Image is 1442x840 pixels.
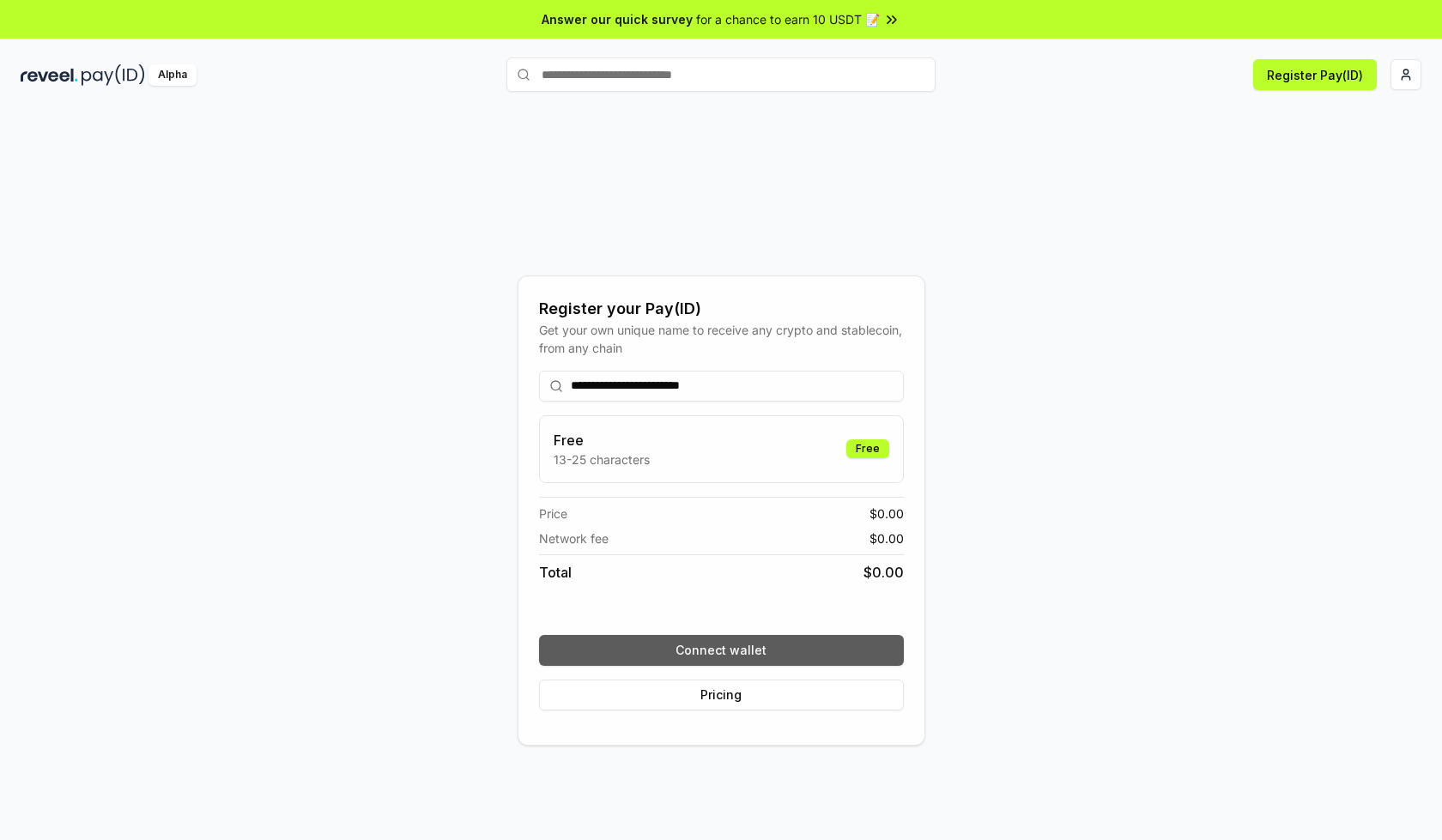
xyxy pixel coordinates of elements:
span: $ 0.00 [869,505,904,523]
div: Register your Pay(ID) [539,297,904,321]
span: Total [539,562,572,583]
div: Free [846,439,889,458]
div: Alpha [148,64,197,86]
span: for a chance to earn 10 USDT 📝 [696,10,880,28]
button: Register Pay(ID) [1253,59,1377,90]
button: Pricing [539,680,904,710]
h3: Free [554,430,650,450]
span: Price [539,505,567,523]
span: Network fee [539,529,609,547]
img: reveel_dark [21,64,78,86]
div: Get your own unique name to receive any crypto and stablecoin, from any chain [539,321,904,357]
p: 13-25 characters [554,450,650,468]
span: $ 0.00 [869,529,904,547]
span: $ 0.00 [863,562,904,583]
span: Answer our quick survey [542,10,693,28]
button: Connect wallet [539,635,904,666]
img: pay_id [82,64,145,86]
